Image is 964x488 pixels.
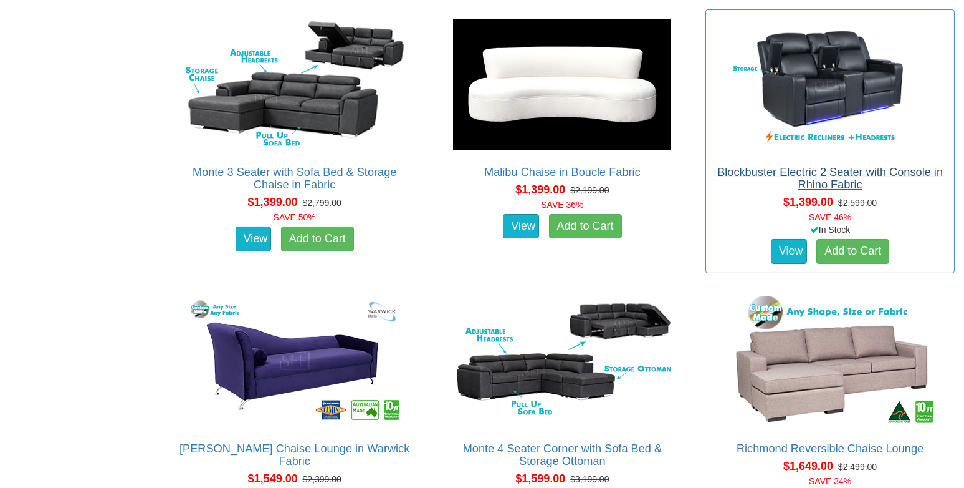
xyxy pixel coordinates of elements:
[463,442,662,467] a: Monte 4 Seater Corner with Sofa Bed & Storage Ottoman
[281,227,354,251] a: Add to Cart
[718,293,942,430] img: Richmond Reversible Chaise Lounge
[302,198,341,208] del: $2,799.00
[515,472,565,485] span: $1,599.00
[248,472,298,485] span: $1,549.00
[816,239,889,264] a: Add to Cart
[570,474,609,484] del: $3,199.00
[703,223,957,236] div: In Stock
[274,212,316,222] font: SAVE 50%
[248,196,298,208] span: $1,399.00
[838,462,877,472] del: $2,499.00
[838,198,877,208] del: $2,599.00
[193,166,397,191] a: Monte 3 Seater with Sofa Bed & Storage Chaise in Fabric
[484,166,641,178] a: Malibu Chaise in Boucle Fabric
[179,442,409,467] a: [PERSON_NAME] Chaise Lounge in Warwick Fabric
[783,460,833,472] span: $1,649.00
[236,227,272,251] a: View
[450,16,674,154] img: Malibu Chaise in Boucle Fabric
[717,166,943,191] a: Blockbuster Electric 2 Seater with Console in Rhino Fabric
[183,16,407,154] img: Monte 3 Seater with Sofa Bed & Storage Chaise in Fabric
[541,200,583,210] font: SAVE 36%
[183,293,407,430] img: Romeo Chaise Lounge in Warwick Fabric
[737,442,923,455] a: Richmond Reversible Chaise Lounge
[809,476,851,486] font: SAVE 34%
[515,183,565,196] span: $1,399.00
[549,214,622,239] a: Add to Cart
[570,185,609,195] del: $2,199.00
[450,293,674,430] img: Monte 4 Seater Corner with Sofa Bed & Storage Ottoman
[503,214,539,239] a: View
[783,196,833,208] span: $1,399.00
[302,474,341,484] del: $2,399.00
[771,239,807,264] a: View
[718,16,942,154] img: Blockbuster Electric 2 Seater with Console in Rhino Fabric
[809,212,851,222] font: SAVE 46%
